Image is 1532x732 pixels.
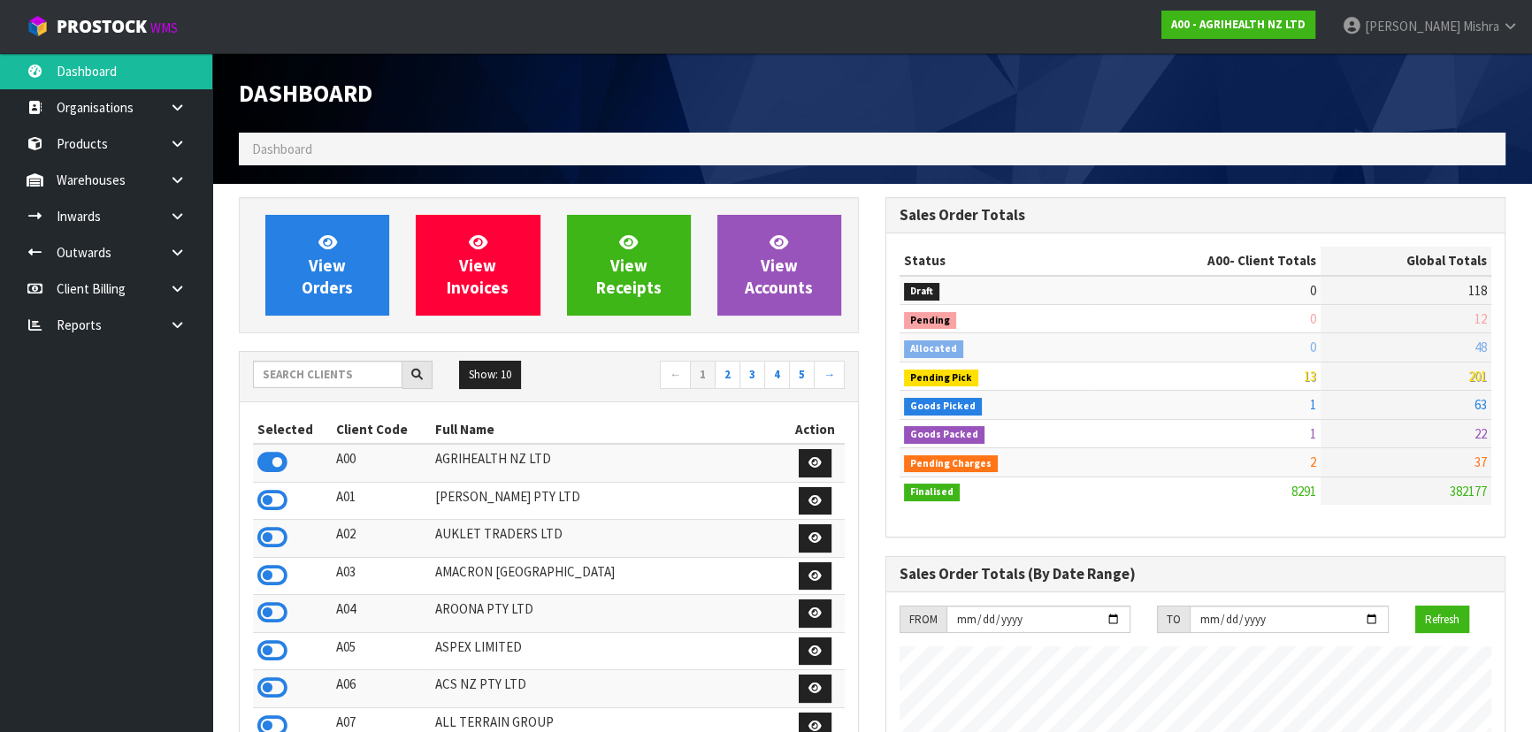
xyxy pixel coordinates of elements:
td: AMACRON [GEOGRAPHIC_DATA] [431,557,785,595]
span: Pending Pick [904,370,978,387]
button: Refresh [1415,606,1469,634]
span: View Orders [302,232,353,298]
h3: Sales Order Totals (By Date Range) [900,566,1491,583]
td: A04 [332,595,430,633]
a: A00 - AGRIHEALTH NZ LTD [1161,11,1315,39]
span: 37 [1475,454,1487,470]
span: 382177 [1450,483,1487,499]
a: 5 [789,361,815,389]
a: 4 [764,361,790,389]
td: A01 [332,482,430,520]
a: 3 [739,361,765,389]
div: TO [1157,606,1190,634]
td: AUKLET TRADERS LTD [431,520,785,558]
span: 1 [1310,425,1316,442]
span: 201 [1468,368,1487,385]
th: Action [785,416,845,444]
h3: Sales Order Totals [900,207,1491,224]
span: 8291 [1291,483,1316,499]
span: 0 [1310,282,1316,299]
span: 48 [1475,339,1487,355]
span: Goods Picked [904,398,982,416]
span: [PERSON_NAME] [1365,18,1460,34]
span: ProStock [57,15,147,38]
th: Client Code [332,416,430,444]
span: Dashboard [239,78,372,108]
td: AGRIHEALTH NZ LTD [431,444,785,482]
th: Full Name [431,416,785,444]
span: 2 [1310,454,1316,470]
span: Goods Packed [904,426,984,444]
span: View Receipts [596,232,662,298]
span: 118 [1468,282,1487,299]
a: 2 [715,361,740,389]
button: Show: 10 [459,361,521,389]
span: 1 [1310,396,1316,413]
span: View Invoices [447,232,509,298]
td: A03 [332,557,430,595]
a: ViewOrders [265,215,389,316]
small: WMS [150,19,178,36]
span: Pending [904,312,956,330]
td: A00 [332,444,430,482]
th: Status [900,247,1095,275]
td: A05 [332,632,430,670]
span: 22 [1475,425,1487,442]
td: A06 [332,670,430,708]
strong: A00 - AGRIHEALTH NZ LTD [1171,17,1306,32]
nav: Page navigation [563,361,846,392]
th: - Client Totals [1095,247,1321,275]
span: View Accounts [745,232,813,298]
span: 0 [1310,339,1316,355]
span: Pending Charges [904,455,998,473]
span: 0 [1310,310,1316,327]
span: Finalised [904,484,960,501]
span: Mishra [1463,18,1499,34]
div: FROM [900,606,946,634]
a: 1 [690,361,716,389]
a: ViewAccounts [717,215,841,316]
th: Selected [253,416,332,444]
td: AROONA PTY LTD [431,595,785,633]
span: Dashboard [252,141,312,157]
a: ViewInvoices [416,215,540,316]
span: Allocated [904,340,963,358]
span: 13 [1304,368,1316,385]
td: [PERSON_NAME] PTY LTD [431,482,785,520]
span: Draft [904,283,939,301]
td: A02 [332,520,430,558]
input: Search clients [253,361,402,388]
th: Global Totals [1321,247,1491,275]
a: ViewReceipts [567,215,691,316]
td: ACS NZ PTY LTD [431,670,785,708]
a: → [814,361,845,389]
span: 12 [1475,310,1487,327]
a: ← [660,361,691,389]
img: cube-alt.png [27,15,49,37]
span: 63 [1475,396,1487,413]
span: A00 [1207,252,1229,269]
td: ASPEX LIMITED [431,632,785,670]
